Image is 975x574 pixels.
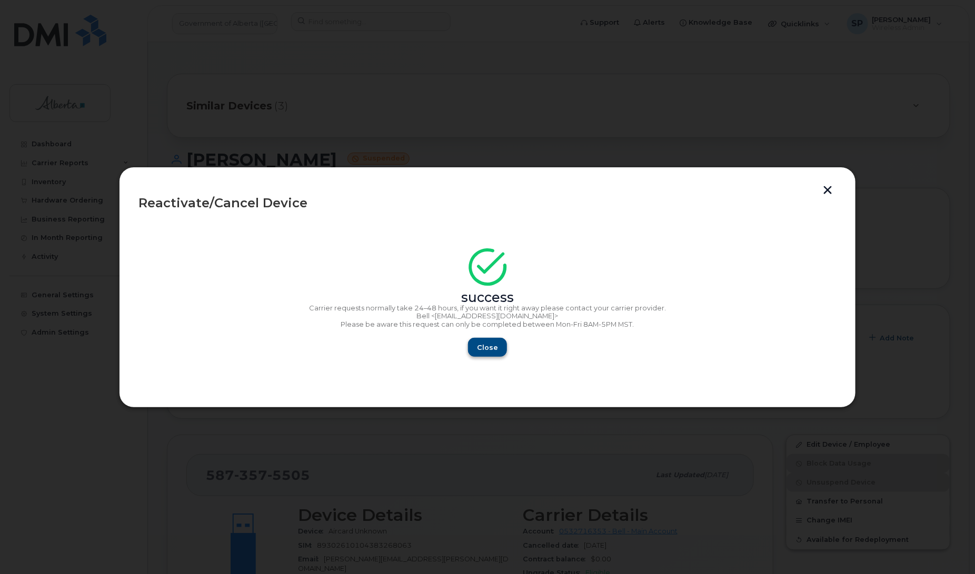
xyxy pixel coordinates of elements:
p: Bell <[EMAIL_ADDRESS][DOMAIN_NAME]> [138,312,837,320]
div: Reactivate/Cancel Device [138,197,837,209]
div: success [138,294,837,302]
p: Please be aware this request can only be completed between Mon-Fri 8AM-5PM MST. [138,320,837,329]
button: Close [468,338,507,357]
p: Carrier requests normally take 24–48 hours, if you want it right away please contact your carrier... [138,304,837,313]
span: Close [477,343,498,353]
